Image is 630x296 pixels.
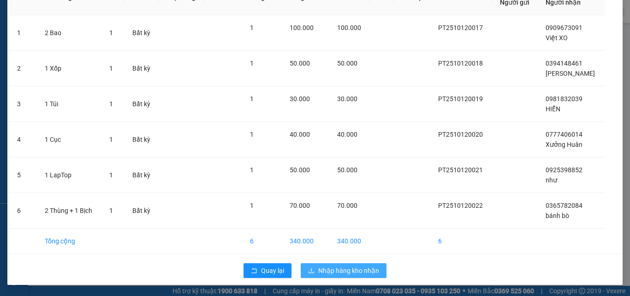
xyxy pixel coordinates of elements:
[250,24,254,31] span: 1
[37,193,102,229] td: 2 Thùng + 1 Bịch
[37,15,102,51] td: 2 Bao
[337,60,357,67] span: 50.000
[250,131,254,138] span: 1
[546,202,582,209] span: 0365782084
[10,86,37,122] td: 3
[301,263,386,278] button: downloadNhập hàng kho nhận
[438,60,483,67] span: PT2510120018
[438,202,483,209] span: PT2510120022
[261,266,284,276] span: Quay lại
[290,60,310,67] span: 50.000
[438,95,483,103] span: PT2510120019
[250,95,254,103] span: 1
[438,166,483,174] span: PT2510120021
[109,100,113,108] span: 1
[546,166,582,174] span: 0925398852
[109,136,113,143] span: 1
[10,157,37,193] td: 5
[37,86,102,122] td: 1 Túi
[10,15,37,51] td: 1
[337,95,357,103] span: 30.000
[546,131,582,138] span: 0777406014
[125,86,159,122] td: Bất kỳ
[250,166,254,174] span: 1
[546,176,557,184] span: như
[290,202,310,209] span: 70.000
[546,212,569,219] span: bánh bò
[546,105,560,113] span: HIỂN
[125,122,159,157] td: Bất kỳ
[290,95,310,103] span: 30.000
[10,122,37,157] td: 4
[546,60,582,67] span: 0394148461
[438,24,483,31] span: PT2510120017
[37,229,102,254] td: Tổng cộng
[337,24,361,31] span: 100.000
[10,51,37,86] td: 2
[546,70,595,77] span: [PERSON_NAME]
[10,193,37,229] td: 6
[244,263,291,278] button: rollbackQuay lại
[546,24,582,31] span: 0909673091
[37,122,102,157] td: 1 Cục
[290,166,310,174] span: 50.000
[546,141,582,148] span: Xưởng Huân
[109,171,113,179] span: 1
[109,29,113,36] span: 1
[251,267,257,275] span: rollback
[290,131,310,138] span: 40.000
[337,202,357,209] span: 70.000
[282,229,330,254] td: 340.000
[125,51,159,86] td: Bất kỳ
[318,266,379,276] span: Nhập hàng kho nhận
[438,131,483,138] span: PT2510120020
[330,229,370,254] td: 340.000
[243,229,282,254] td: 6
[109,65,113,72] span: 1
[337,166,357,174] span: 50.000
[290,24,314,31] span: 100.000
[308,267,315,275] span: download
[109,207,113,214] span: 1
[431,229,493,254] td: 6
[37,157,102,193] td: 1 LapTop
[37,51,102,86] td: 1 Xốp
[125,15,159,51] td: Bất kỳ
[337,131,357,138] span: 40.000
[546,34,568,42] span: Việt XO
[250,202,254,209] span: 1
[125,157,159,193] td: Bất kỳ
[546,95,582,103] span: 0981832039
[250,60,254,67] span: 1
[125,193,159,229] td: Bất kỳ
